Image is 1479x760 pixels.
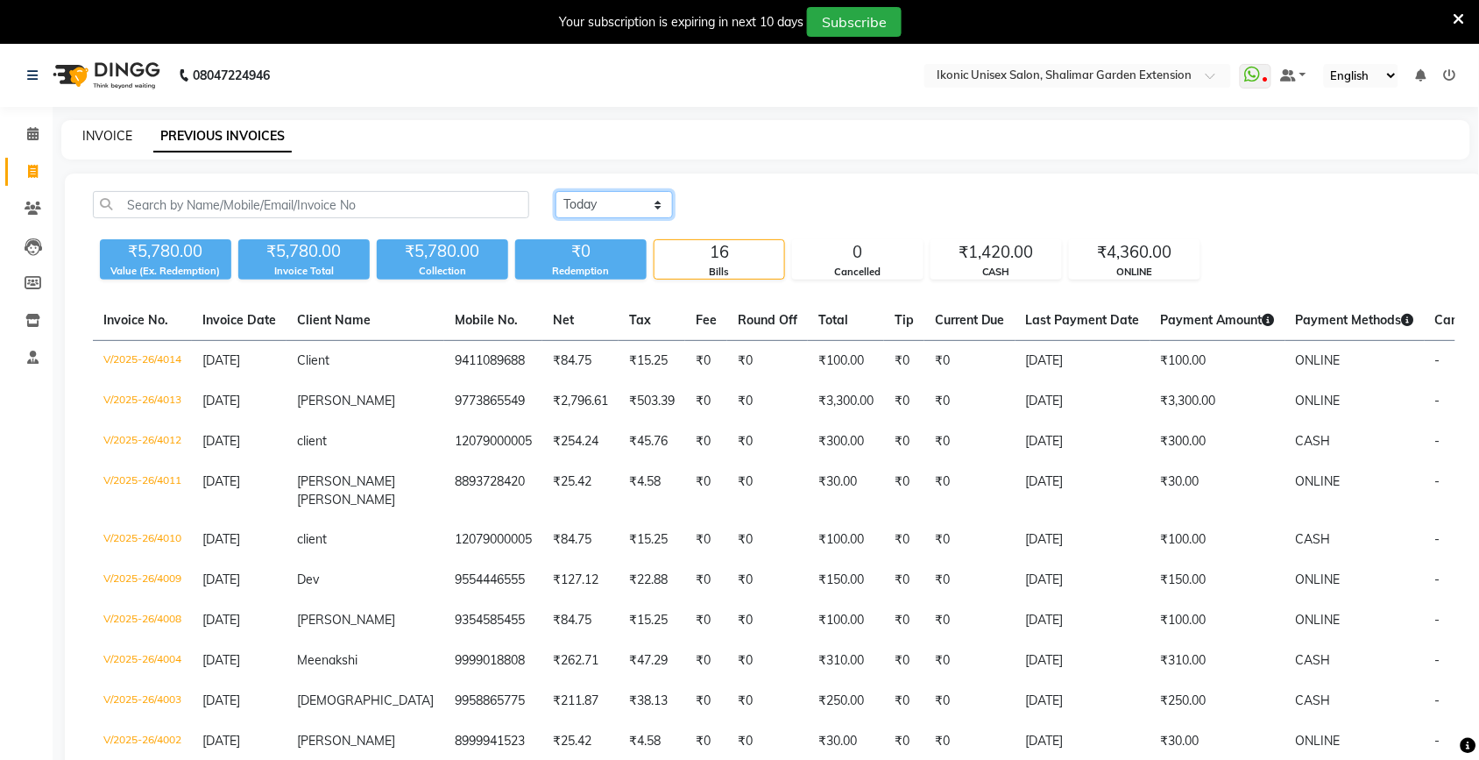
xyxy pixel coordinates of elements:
[444,560,542,600] td: 9554446555
[444,641,542,681] td: 9999018808
[1435,473,1440,489] span: -
[297,312,371,328] span: Client Name
[619,422,685,462] td: ₹45.76
[297,531,327,547] span: client
[93,381,192,422] td: V/2025-26/4013
[808,600,884,641] td: ₹100.00
[685,520,727,560] td: ₹0
[297,652,357,668] span: Meenakshi
[193,51,270,100] b: 08047224946
[1150,600,1285,641] td: ₹100.00
[103,312,168,328] span: Invoice No.
[924,341,1015,382] td: ₹0
[93,422,192,462] td: V/2025-26/4012
[1150,381,1285,422] td: ₹3,300.00
[931,265,1061,280] div: CASH
[542,462,619,520] td: ₹25.42
[1296,433,1331,449] span: CASH
[924,520,1015,560] td: ₹0
[377,264,508,279] div: Collection
[808,341,884,382] td: ₹100.00
[202,693,240,708] span: [DATE]
[619,600,685,641] td: ₹15.25
[1435,433,1440,449] span: -
[808,520,884,560] td: ₹100.00
[1296,312,1414,328] span: Payment Methods
[1015,462,1150,520] td: [DATE]
[1161,312,1275,328] span: Payment Amount
[297,492,395,508] span: [PERSON_NAME]
[655,265,784,280] div: Bills
[685,681,727,721] td: ₹0
[1015,381,1150,422] td: [DATE]
[884,681,924,721] td: ₹0
[542,681,619,721] td: ₹211.87
[1435,393,1440,408] span: -
[727,341,808,382] td: ₹0
[1435,352,1440,368] span: -
[727,520,808,560] td: ₹0
[542,381,619,422] td: ₹2,796.61
[1015,681,1150,721] td: [DATE]
[1015,560,1150,600] td: [DATE]
[924,560,1015,600] td: ₹0
[1026,312,1140,328] span: Last Payment Date
[619,341,685,382] td: ₹15.25
[884,381,924,422] td: ₹0
[1150,681,1285,721] td: ₹250.00
[1296,693,1331,708] span: CASH
[696,312,717,328] span: Fee
[515,264,647,279] div: Redemption
[727,462,808,520] td: ₹0
[82,128,132,144] a: INVOICE
[924,600,1015,641] td: ₹0
[685,560,727,600] td: ₹0
[1070,240,1199,265] div: ₹4,360.00
[727,641,808,681] td: ₹0
[542,341,619,382] td: ₹84.75
[895,312,914,328] span: Tip
[444,422,542,462] td: 12079000005
[793,265,923,280] div: Cancelled
[1435,612,1440,628] span: -
[542,520,619,560] td: ₹84.75
[619,520,685,560] td: ₹15.25
[1296,473,1341,489] span: ONLINE
[884,341,924,382] td: ₹0
[685,641,727,681] td: ₹0
[619,681,685,721] td: ₹38.13
[1435,531,1440,547] span: -
[1015,422,1150,462] td: [DATE]
[727,600,808,641] td: ₹0
[924,462,1015,520] td: ₹0
[444,681,542,721] td: 9958865775
[1150,520,1285,560] td: ₹100.00
[93,462,192,520] td: V/2025-26/4011
[685,462,727,520] td: ₹0
[444,381,542,422] td: 9773865549
[1296,393,1341,408] span: ONLINE
[884,520,924,560] td: ₹0
[1296,531,1331,547] span: CASH
[542,641,619,681] td: ₹262.71
[202,393,240,408] span: [DATE]
[202,433,240,449] span: [DATE]
[727,381,808,422] td: ₹0
[1150,462,1285,520] td: ₹30.00
[542,422,619,462] td: ₹254.24
[619,381,685,422] td: ₹503.39
[559,13,803,32] div: Your subscription is expiring in next 10 days
[1015,341,1150,382] td: [DATE]
[1296,733,1341,749] span: ONLINE
[1015,641,1150,681] td: [DATE]
[808,462,884,520] td: ₹30.00
[297,612,395,628] span: [PERSON_NAME]
[727,681,808,721] td: ₹0
[1150,560,1285,600] td: ₹150.00
[1435,733,1440,749] span: -
[202,652,240,668] span: [DATE]
[297,693,434,708] span: [DEMOGRAPHIC_DATA]
[377,239,508,264] div: ₹5,780.00
[808,560,884,600] td: ₹150.00
[553,312,574,328] span: Net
